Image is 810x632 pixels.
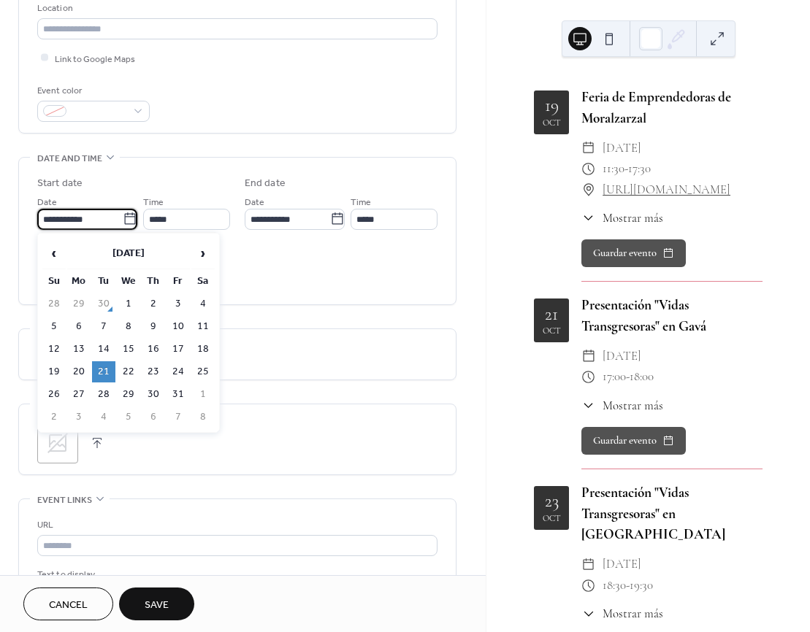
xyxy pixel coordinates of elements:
[167,316,190,337] td: 10
[67,293,91,315] td: 29
[545,97,559,115] div: 19
[167,293,190,315] td: 3
[630,366,654,388] span: 18:00
[92,361,115,382] td: 21
[37,1,435,16] div: Location
[167,361,190,382] td: 24
[42,406,66,428] td: 2
[191,384,215,405] td: 1
[117,406,140,428] td: 5
[142,271,165,292] th: Th
[37,151,102,166] span: Date and time
[581,482,763,545] div: Presentación "Vidas Transgresoras" en [GEOGRAPHIC_DATA]
[117,316,140,337] td: 8
[42,293,66,315] td: 28
[117,339,140,360] td: 15
[581,554,595,575] div: ​
[142,293,165,315] td: 2
[624,158,628,180] span: -
[117,293,140,315] td: 1
[581,604,663,623] button: ​Mostrar más
[117,361,140,382] td: 22
[603,575,626,596] span: 18:30
[92,293,115,315] td: 30
[142,361,165,382] td: 23
[37,194,57,209] span: Date
[23,587,113,620] button: Cancel
[92,271,115,292] th: Tu
[37,567,435,582] div: Text to display
[603,604,663,623] span: Mostrar más
[543,326,561,335] div: oct
[581,239,686,267] button: Guardar evento
[581,180,595,201] div: ​
[628,158,651,180] span: 17:30
[42,339,66,360] td: 12
[581,366,595,388] div: ​
[142,384,165,405] td: 30
[603,138,641,159] span: [DATE]
[67,384,91,405] td: 27
[581,396,663,415] button: ​Mostrar más
[581,295,763,337] div: Presentación "Vidas Transgresoras" en Gavá
[630,575,653,596] span: 19:30
[245,194,264,209] span: Date
[142,339,165,360] td: 16
[245,176,286,191] div: End date
[92,406,115,428] td: 4
[191,406,215,428] td: 8
[581,138,595,159] div: ​
[167,271,190,292] th: Fr
[67,339,91,360] td: 13
[543,118,561,127] div: oct
[67,238,190,269] th: [DATE]
[92,316,115,337] td: 7
[37,517,435,533] div: URL
[37,83,147,99] div: Event color
[167,339,190,360] td: 17
[142,316,165,337] td: 9
[55,51,135,66] span: Link to Google Maps
[581,87,763,129] div: Feria de Emprendedoras de Moralzarzal
[37,423,78,463] div: ;
[43,239,65,268] span: ‹
[581,209,663,227] button: ​Mostrar más
[67,271,91,292] th: Mo
[603,346,641,367] span: [DATE]
[143,194,164,209] span: Time
[581,575,595,596] div: ​
[351,194,371,209] span: Time
[603,180,730,201] a: [URL][DOMAIN_NAME]
[603,209,663,227] span: Mostrar más
[92,339,115,360] td: 14
[543,514,561,523] div: oct
[42,271,66,292] th: Su
[49,598,88,613] span: Cancel
[191,293,215,315] td: 4
[42,316,66,337] td: 5
[167,406,190,428] td: 7
[581,604,595,623] div: ​
[603,396,663,415] span: Mostrar más
[145,598,169,613] span: Save
[191,361,215,382] td: 25
[581,427,686,455] button: Guardar evento
[545,493,559,510] div: 23
[42,361,66,382] td: 19
[581,209,595,227] div: ​
[545,306,558,323] div: 21
[92,384,115,405] td: 28
[581,346,595,367] div: ​
[191,271,215,292] th: Sa
[67,316,91,337] td: 6
[603,366,626,388] span: 17:00
[581,396,595,415] div: ​
[142,406,165,428] td: 6
[603,554,641,575] span: [DATE]
[117,271,140,292] th: We
[117,384,140,405] td: 29
[42,384,66,405] td: 26
[167,384,190,405] td: 31
[626,575,630,596] span: -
